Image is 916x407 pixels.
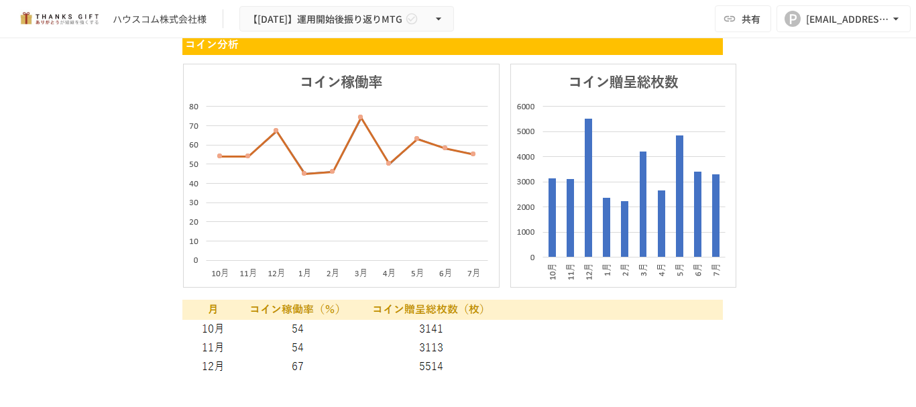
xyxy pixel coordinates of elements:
img: mMP1OxWUAhQbsRWCurg7vIHe5HqDpP7qZo7fRoNLXQh [16,8,102,30]
span: 共有 [742,11,760,26]
div: P [785,11,801,27]
button: P[EMAIL_ADDRESS][DOMAIN_NAME] [777,5,911,32]
div: ハウスコム株式会社様 [113,12,207,26]
div: [EMAIL_ADDRESS][DOMAIN_NAME] [806,11,889,27]
button: 【[DATE]】運用開始後振り返りMTG [239,6,454,32]
button: 共有 [715,5,771,32]
span: 【[DATE]】運用開始後振り返りMTG [248,11,402,27]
